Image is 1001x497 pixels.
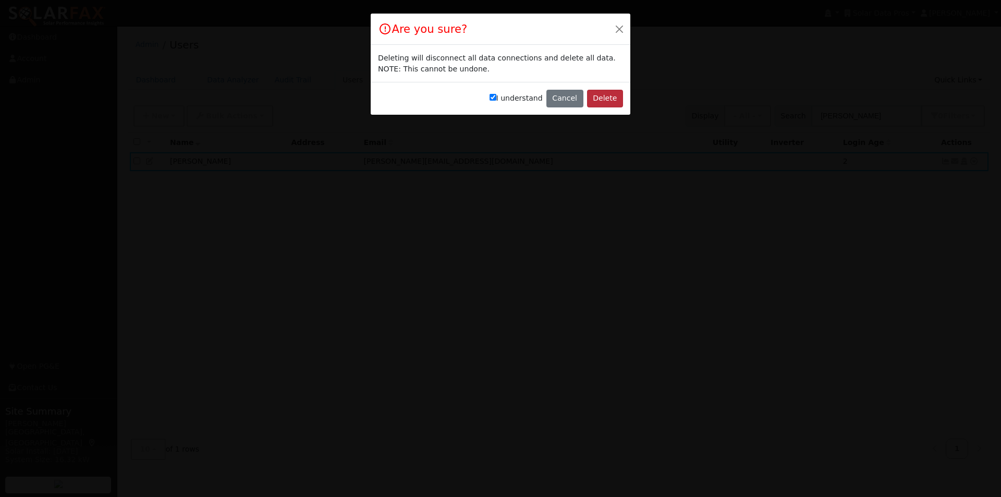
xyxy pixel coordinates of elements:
button: Delete [587,90,623,107]
div: Deleting will disconnect all data connections and delete all data. NOTE: This cannot be undone. [378,53,623,75]
button: Cancel [546,90,583,107]
button: Close [612,21,627,36]
input: I understand [490,94,496,101]
label: I understand [490,93,543,104]
h4: Are you sure? [378,21,467,38]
